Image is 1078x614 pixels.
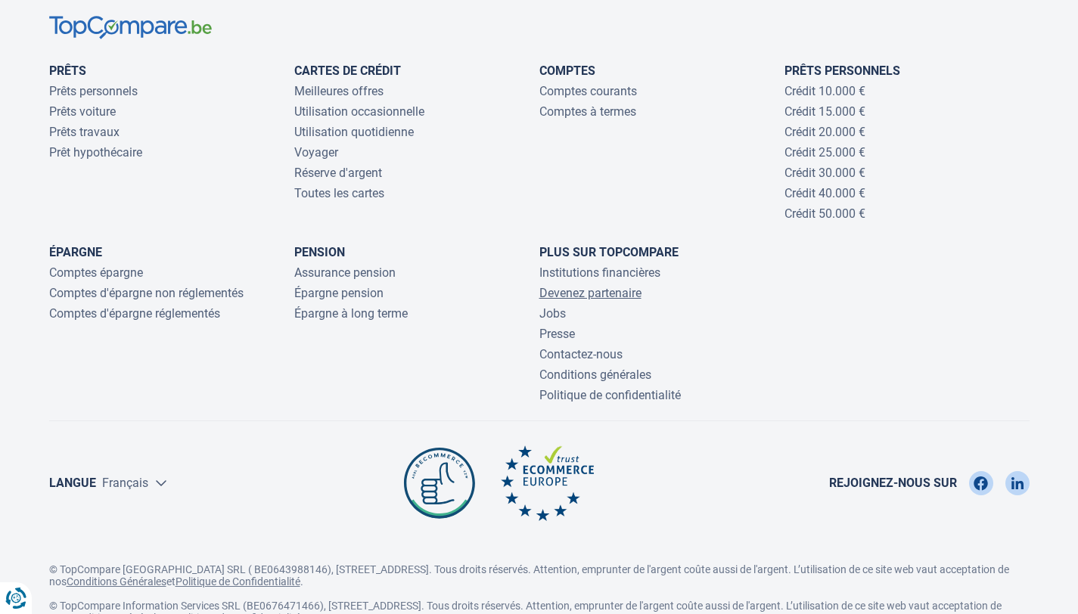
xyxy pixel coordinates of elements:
[49,265,143,280] a: Comptes épargne
[294,306,408,321] a: Épargne à long terme
[539,327,575,341] a: Presse
[49,286,244,300] a: Comptes d'épargne non réglementés
[784,84,865,98] a: Crédit 10.000 €
[49,551,1030,588] p: © TopCompare [GEOGRAPHIC_DATA] SRL ( BE0643988146), [STREET_ADDRESS]. Tous droits réservés. Atten...
[784,166,865,180] a: Crédit 30.000 €
[294,186,384,200] a: Toutes les cartes
[49,84,138,98] a: Prêts personnels
[294,166,382,180] a: Réserve d'argent
[974,471,988,495] img: Facebook TopCompare
[294,286,384,300] a: Épargne pension
[784,64,900,78] a: Prêts personnels
[1011,471,1024,495] img: LinkedIn TopCompare
[829,476,957,490] span: Rejoignez-nous sur
[176,575,300,588] a: Politique de Confidentialité
[539,245,679,259] a: Plus sur TopCompare
[294,84,384,98] a: Meilleures offres
[539,64,595,78] a: Comptes
[539,104,636,119] a: Comptes à termes
[784,145,865,160] a: Crédit 25.000 €
[784,206,865,221] a: Crédit 50.000 €
[501,445,594,521] img: Ecommerce Europe TopCompare
[49,476,96,490] label: Langue
[784,104,865,119] a: Crédit 15.000 €
[294,64,401,78] a: Cartes de Crédit
[401,445,478,521] img: Be commerce TopCompare
[294,265,396,280] a: Assurance pension
[784,186,865,200] a: Crédit 40.000 €
[49,16,212,39] img: TopCompare
[539,306,566,321] a: Jobs
[294,125,414,139] a: Utilisation quotidienne
[49,125,120,139] a: Prêts travaux
[49,145,142,160] a: Prêt hypothécaire
[49,306,220,321] a: Comptes d'épargne réglementés
[49,64,86,78] a: Prêts
[539,347,623,361] a: Contactez-nous
[294,145,338,160] a: Voyager
[539,367,651,382] a: Conditions générales
[539,84,637,98] a: Comptes courants
[67,575,166,588] a: Conditions Générales
[49,245,102,259] a: Épargne
[539,286,642,300] a: Devenez partenaire
[294,245,345,259] a: Pension
[539,388,681,402] a: Politique de confidentialité
[49,104,116,119] a: Prêts voiture
[539,265,660,280] a: Institutions financières
[294,104,424,119] a: Utilisation occasionnelle
[784,125,865,139] a: Crédit 20.000 €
